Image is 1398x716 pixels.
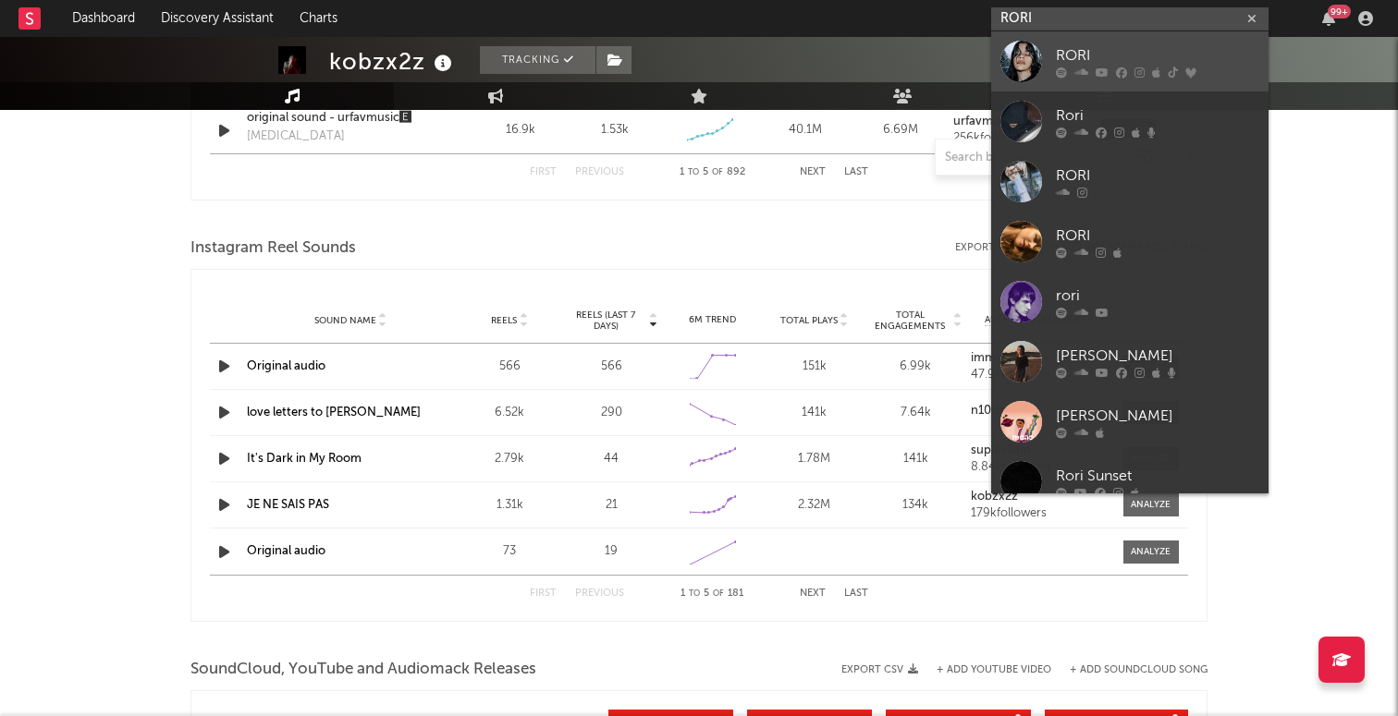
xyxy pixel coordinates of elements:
[1056,164,1259,187] div: RORI
[314,315,376,326] span: Sound Name
[480,46,595,74] button: Tracking
[1056,44,1259,67] div: RORI
[991,91,1269,152] a: Rori
[971,491,1110,504] a: kobzx2z
[858,121,944,140] div: 6.69M
[530,589,557,599] button: First
[463,404,556,422] div: 6.52k
[190,659,536,681] span: SoundCloud, YouTube and Audiomack Releases
[870,309,951,332] span: Total Engagements
[953,115,1082,128] a: urfavmusic🅴
[565,309,646,332] span: Reels (last 7 days)
[1056,225,1259,247] div: RORI
[491,315,517,326] span: Reels
[688,168,699,176] span: to
[971,369,1110,382] div: 47.9k followers
[247,407,421,419] a: love letters to [PERSON_NAME]
[971,405,1110,418] a: n10llm
[247,109,440,127] a: original sound - urfavmusic🅴
[565,450,657,468] div: 44
[768,404,861,422] div: 141k
[971,352,1110,365] a: immirrar
[247,127,345,146] div: [MEDICAL_DATA]
[971,444,1110,457] a: suplex3am
[991,212,1269,272] a: RORI
[985,314,1085,326] span: Author / Followers
[991,31,1269,91] a: RORI
[190,237,356,260] span: Instagram Reel Sounds
[971,352,1019,364] strong: immirrar
[463,450,556,468] div: 2.79k
[991,452,1269,512] a: Rori Sunset
[800,589,826,599] button: Next
[463,542,556,561] div: 73
[1056,345,1259,367] div: [PERSON_NAME]
[937,665,1051,675] button: + Add YouTube Video
[667,313,759,327] div: 6M Trend
[601,121,629,140] div: 1.53k
[936,151,1131,165] input: Search by song name or URL
[1056,405,1259,427] div: [PERSON_NAME]
[247,499,329,511] a: JE NE SAIS PAS
[768,450,861,468] div: 1.78M
[575,589,624,599] button: Previous
[870,358,963,376] div: 6.99k
[247,453,362,465] a: It's Dark in My Room
[955,242,1032,253] button: Export CSV
[991,332,1269,392] a: [PERSON_NAME]
[870,404,963,422] div: 7.64k
[329,46,457,77] div: kobzx2z
[844,589,868,599] button: Last
[463,496,556,515] div: 1.31k
[713,589,724,598] span: of
[565,358,657,376] div: 566
[991,152,1269,212] a: RORI
[870,496,963,515] div: 134k
[971,444,1031,456] strong: suplex3am
[971,507,1110,520] div: 179k followers
[477,121,563,140] div: 16.9k
[768,358,861,376] div: 151k
[463,358,556,376] div: 566
[870,450,963,468] div: 141k
[918,665,1051,675] div: + Add YouTube Video
[953,132,1082,145] div: 256k followers
[1056,104,1259,127] div: Rori
[971,461,1110,474] div: 8.84k followers
[565,496,657,515] div: 21
[991,392,1269,452] a: [PERSON_NAME]
[565,404,657,422] div: 290
[1322,11,1335,26] button: 99+
[1070,665,1208,675] button: + Add SoundCloud Song
[1056,465,1259,487] div: Rori Sunset
[971,405,1008,417] strong: n10llm
[712,168,723,176] span: of
[780,315,838,326] span: Total Plays
[1051,665,1208,675] button: + Add SoundCloud Song
[953,115,1027,127] strong: urfavmusic🅴
[763,121,849,140] div: 40.1M
[689,589,700,598] span: to
[1328,5,1351,18] div: 99 +
[565,542,657,561] div: 19
[247,360,325,372] a: Original audio
[841,664,918,675] button: Export CSV
[991,272,1269,332] a: rori
[768,496,861,515] div: 2.32M
[1056,285,1259,307] div: rori
[991,7,1269,30] input: Search for artists
[971,491,1018,503] strong: kobzx2z
[247,545,325,557] a: Original audio
[661,583,763,605] div: 1 5 181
